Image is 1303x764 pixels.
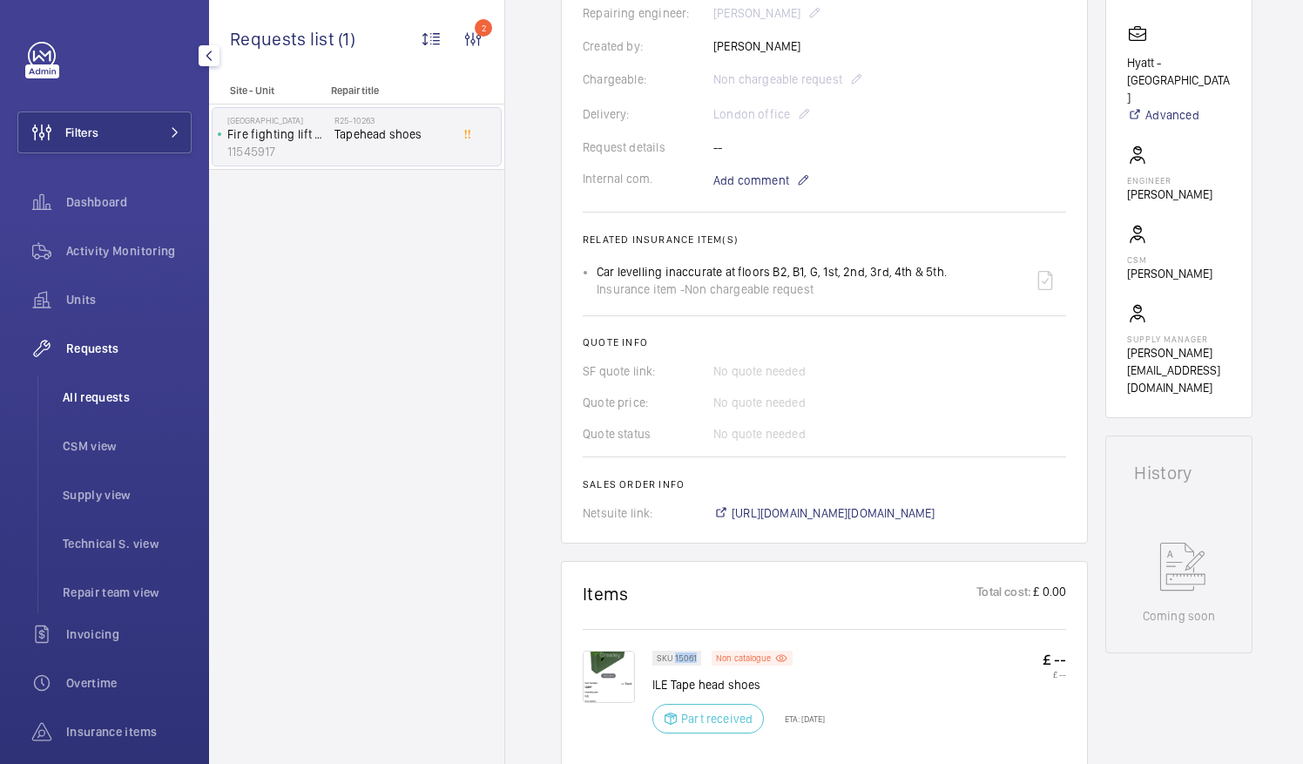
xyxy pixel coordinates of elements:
[66,193,192,211] span: Dashboard
[63,437,192,455] span: CSM view
[66,625,192,643] span: Invoicing
[583,583,629,605] h1: Items
[227,125,327,143] p: Fire fighting lift mp500
[1043,651,1066,669] p: £ --
[685,281,814,298] span: Non chargeable request
[63,486,192,504] span: Supply view
[1143,607,1216,625] p: Coming soon
[1127,254,1212,265] p: CSM
[230,28,338,50] span: Requests list
[331,85,446,97] p: Repair title
[66,291,192,308] span: Units
[65,124,98,141] span: Filters
[774,713,825,724] p: ETA: [DATE]
[66,340,192,357] span: Requests
[1031,583,1066,605] p: £ 0.00
[1127,334,1231,344] p: Supply manager
[66,242,192,260] span: Activity Monitoring
[17,112,192,153] button: Filters
[583,233,1066,246] h2: Related insurance item(s)
[1134,464,1224,482] h1: History
[1043,669,1066,679] p: £ --
[583,336,1066,348] h2: Quote info
[334,115,449,125] h2: R25-10263
[597,281,685,298] span: Insurance item -
[334,125,449,143] span: Tapehead shoes
[63,584,192,601] span: Repair team view
[1127,54,1231,106] p: Hyatt - [GEOGRAPHIC_DATA]
[66,723,192,740] span: Insurance items
[1127,265,1212,282] p: [PERSON_NAME]
[227,143,327,160] p: 11545917
[1127,175,1212,186] p: Engineer
[583,651,635,703] img: 3tiCmqaA07Op8r7V1gFrSeHRW_-sYQn0Wih5908NAS58Qlpg.png
[657,655,697,661] p: SKU 15061
[209,85,324,97] p: Site - Unit
[1127,344,1231,396] p: [PERSON_NAME][EMAIL_ADDRESS][DOMAIN_NAME]
[63,535,192,552] span: Technical S. view
[976,583,1031,605] p: Total cost:
[652,676,825,693] p: ILE Tape head shoes
[713,504,935,522] a: [URL][DOMAIN_NAME][DOMAIN_NAME]
[716,655,771,661] p: Non catalogue
[1127,186,1212,203] p: [PERSON_NAME]
[227,115,327,125] p: [GEOGRAPHIC_DATA]
[1127,106,1231,124] a: Advanced
[63,389,192,406] span: All requests
[732,504,935,522] span: [URL][DOMAIN_NAME][DOMAIN_NAME]
[583,478,1066,490] h2: Sales order info
[681,710,753,727] p: Part received
[713,172,789,189] span: Add comment
[66,674,192,692] span: Overtime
